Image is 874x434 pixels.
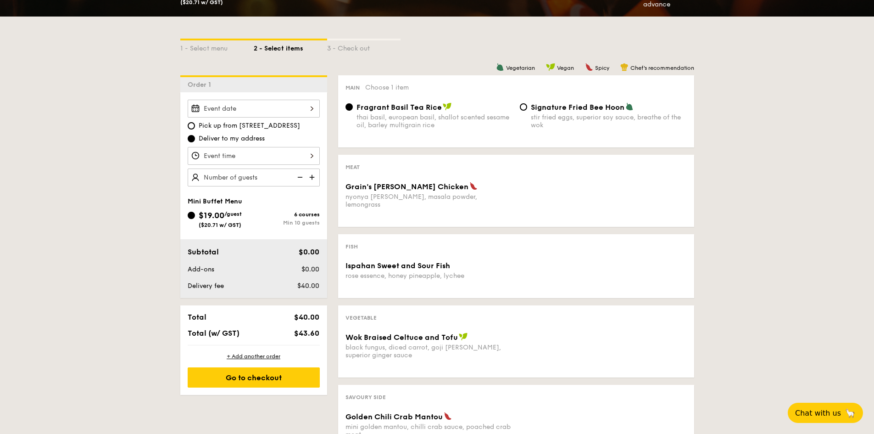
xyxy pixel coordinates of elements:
[459,333,468,341] img: icon-vegan.f8ff3823.svg
[345,412,443,421] span: Golden Chili Crab Mantou
[345,164,360,170] span: Meat
[188,135,195,142] input: Deliver to my address
[199,222,241,228] span: ($20.71 w/ GST)
[845,408,856,418] span: 🦙
[188,248,219,256] span: Subtotal
[188,265,214,273] span: Add-ons
[546,63,555,71] img: icon-vegan.f8ff3823.svg
[595,65,609,71] span: Spicy
[254,40,327,53] div: 2 - Select items
[188,169,320,186] input: Number of guests
[345,315,377,321] span: Vegetable
[345,261,450,270] span: Ispahan Sweet and Sour Fish
[345,193,512,209] div: nyonya [PERSON_NAME], masala powder, lemongrass
[301,265,319,273] span: $0.00
[297,282,319,290] span: $40.00
[585,63,593,71] img: icon-spicy.37a8142b.svg
[254,220,320,226] div: Min 10 guests
[199,121,300,130] span: Pick up from [STREET_ADDRESS]
[520,103,527,111] input: Signature Fried Bee Hoonstir fried eggs, superior soy sauce, breathe of the wok
[327,40,401,53] div: 3 - Check out
[630,65,694,71] span: Chef's recommendation
[443,102,452,111] img: icon-vegan.f8ff3823.svg
[506,65,535,71] span: Vegetarian
[557,65,574,71] span: Vegan
[294,313,319,321] span: $40.00
[345,182,468,191] span: Grain's [PERSON_NAME] Chicken
[188,212,195,219] input: $19.00/guest($20.71 w/ GST)6 coursesMin 10 guests
[306,169,320,186] img: icon-add.58712e84.svg
[299,248,319,256] span: $0.00
[469,182,478,190] img: icon-spicy.37a8142b.svg
[345,272,512,280] div: rose essence, honey pineapple, lychee
[356,113,512,129] div: thai basil, european basil, shallot scented sesame oil, barley multigrain rice
[224,211,242,217] span: /guest
[188,282,224,290] span: Delivery fee
[180,40,254,53] div: 1 - Select menu
[356,103,442,112] span: Fragrant Basil Tea Rice
[188,329,239,338] span: Total (w/ GST)
[345,103,353,111] input: Fragrant Basil Tea Ricethai basil, european basil, shallot scented sesame oil, barley multigrain ...
[625,102,634,111] img: icon-vegetarian.fe4039eb.svg
[188,313,206,321] span: Total
[188,367,320,388] div: Go to checkout
[788,403,863,423] button: Chat with us🦙
[345,394,386,400] span: Savoury Side
[294,329,319,338] span: $43.60
[188,81,215,89] span: Order 1
[345,344,512,359] div: black fungus, diced carrot, goji [PERSON_NAME], superior ginger sauce
[345,85,360,91] span: Main
[345,243,358,250] span: Fish
[531,103,624,112] span: Signature Fried Bee Hoon
[496,63,504,71] img: icon-vegetarian.fe4039eb.svg
[199,210,224,220] span: $19.00
[254,211,320,218] div: 6 courses
[795,409,841,417] span: Chat with us
[188,353,320,360] div: + Add another order
[188,197,242,205] span: Mini Buffet Menu
[188,122,195,130] input: Pick up from [STREET_ADDRESS]
[292,169,306,186] img: icon-reduce.1d2dbef1.svg
[531,113,687,129] div: stir fried eggs, superior soy sauce, breathe of the wok
[199,134,265,143] span: Deliver to my address
[188,147,320,165] input: Event time
[365,84,409,91] span: Choose 1 item
[188,100,320,118] input: Event date
[620,63,629,71] img: icon-chef-hat.a58ddaea.svg
[444,412,452,420] img: icon-spicy.37a8142b.svg
[345,333,458,342] span: Wok Braised Celtuce and Tofu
